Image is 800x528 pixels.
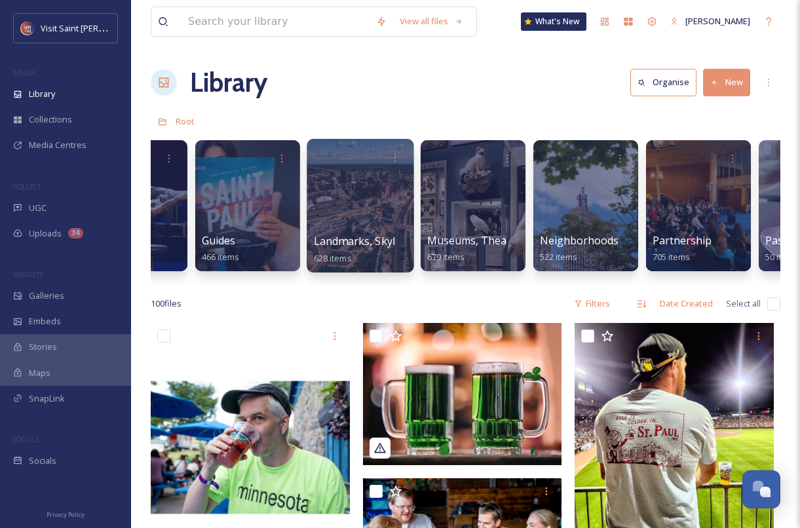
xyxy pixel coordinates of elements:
[630,69,696,96] button: Organise
[176,113,195,129] a: Root
[29,367,50,379] span: Maps
[653,233,712,248] span: Partnership
[393,9,470,34] a: View all files
[653,235,712,263] a: Partnership705 items
[29,88,55,100] span: Library
[29,113,72,126] span: Collections
[363,323,562,465] img: universityclubstpaul-2922189.jpg
[427,233,580,248] span: Museums, Theatres and Tours
[13,434,39,444] span: SOCIALS
[202,233,235,248] span: Guides
[47,510,85,519] span: Privacy Policy
[29,227,62,240] span: Uploads
[540,251,577,263] span: 522 items
[47,506,85,521] a: Privacy Policy
[664,9,757,34] a: [PERSON_NAME]
[41,22,145,34] span: Visit Saint [PERSON_NAME]
[176,115,195,127] span: Root
[13,181,41,191] span: COLLECT
[13,269,43,279] span: WIDGETS
[427,251,465,263] span: 679 items
[29,392,65,405] span: SnapLink
[29,455,56,467] span: Socials
[202,235,239,263] a: Guides466 items
[685,15,750,27] span: [PERSON_NAME]
[13,67,36,77] span: MEDIA
[540,233,659,248] span: Neighborhoods & Parks
[151,297,181,310] span: 100 file s
[567,291,617,316] div: Filters
[181,7,370,36] input: Search your library
[29,139,86,151] span: Media Centres
[190,63,267,102] a: Library
[521,12,586,31] a: What's New
[314,234,479,248] span: Landmarks, Skylines & City Shots
[653,291,719,316] div: Date Created
[29,341,57,353] span: Stories
[68,228,83,238] div: 34
[703,69,750,96] button: New
[314,235,479,264] a: Landmarks, Skylines & City Shots628 items
[653,251,690,263] span: 705 items
[29,290,64,302] span: Galleries
[29,315,61,328] span: Embeds
[540,235,659,263] a: Neighborhoods & Parks522 items
[21,22,34,35] img: Visit%20Saint%20Paul%20Updated%20Profile%20Image.jpg
[765,251,798,263] span: 50 items
[29,202,47,214] span: UGC
[427,235,580,263] a: Museums, Theatres and Tours679 items
[726,297,761,310] span: Select all
[314,252,352,263] span: 628 items
[742,470,780,508] button: Open Chat
[202,251,239,263] span: 466 items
